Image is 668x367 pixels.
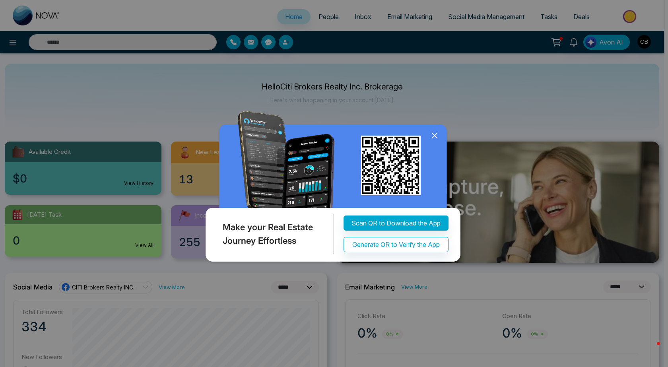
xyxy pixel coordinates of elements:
[204,111,464,266] img: QRModal
[344,237,449,252] button: Generate QR to Verify the App
[204,214,334,254] div: Make your Real Estate Journey Effortless
[344,216,449,231] button: Scan QR to Download the App
[361,136,421,195] img: qr_for_download_app.png
[641,340,660,359] iframe: Intercom live chat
